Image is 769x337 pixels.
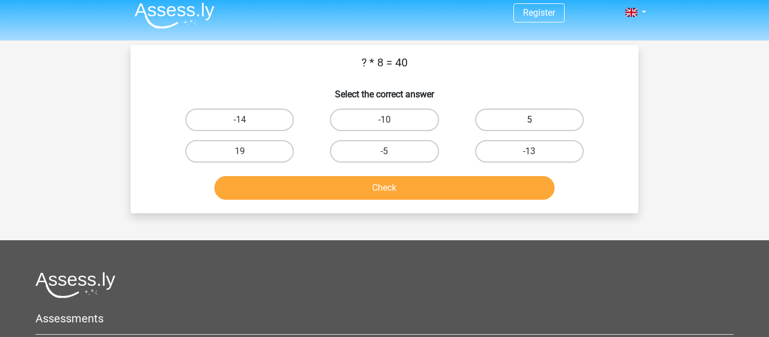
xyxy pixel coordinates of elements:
label: -10 [330,109,439,131]
img: Assessly logo [35,272,115,298]
a: Register [523,7,555,18]
h5: Assessments [35,312,734,325]
p: ? * 8 = 40 [149,54,620,71]
label: -13 [475,140,584,163]
label: -14 [185,109,294,131]
h6: Select the correct answer [149,80,620,100]
label: 5 [475,109,584,131]
label: -5 [330,140,439,163]
label: 19 [185,140,294,163]
button: Check [214,176,555,200]
img: Assessly [135,2,214,29]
